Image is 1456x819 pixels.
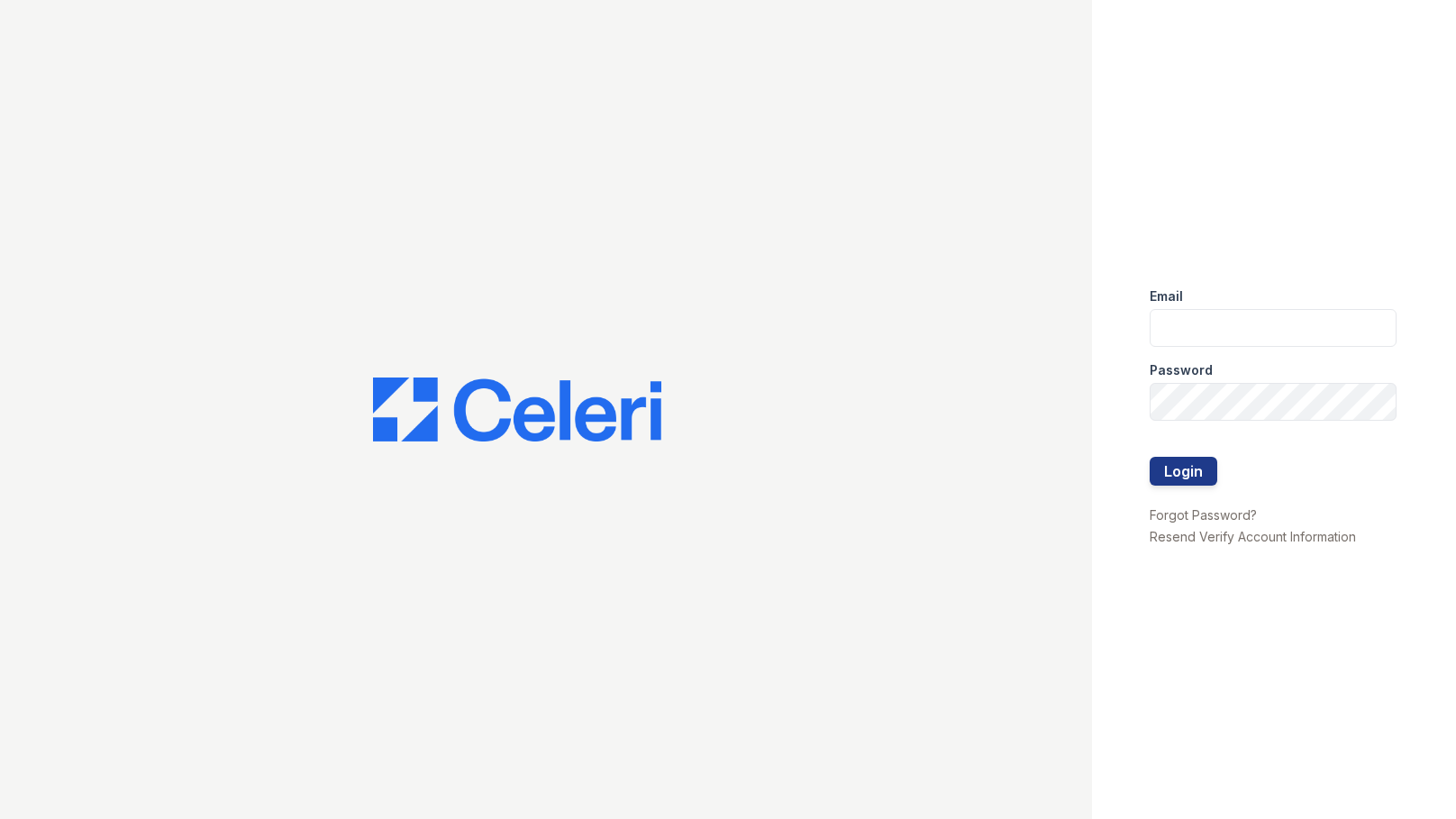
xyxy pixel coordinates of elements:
img: CE_Logo_Blue-a8612792a0a2168367f1c8372b55b34899dd931a85d93a1a3d3e32e68fde9ad4.png [373,378,661,442]
a: Resend Verify Account Information [1150,529,1356,544]
a: Forgot Password? [1150,507,1257,523]
button: Login [1150,457,1217,486]
label: Email [1150,287,1183,305]
label: Password [1150,361,1213,379]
